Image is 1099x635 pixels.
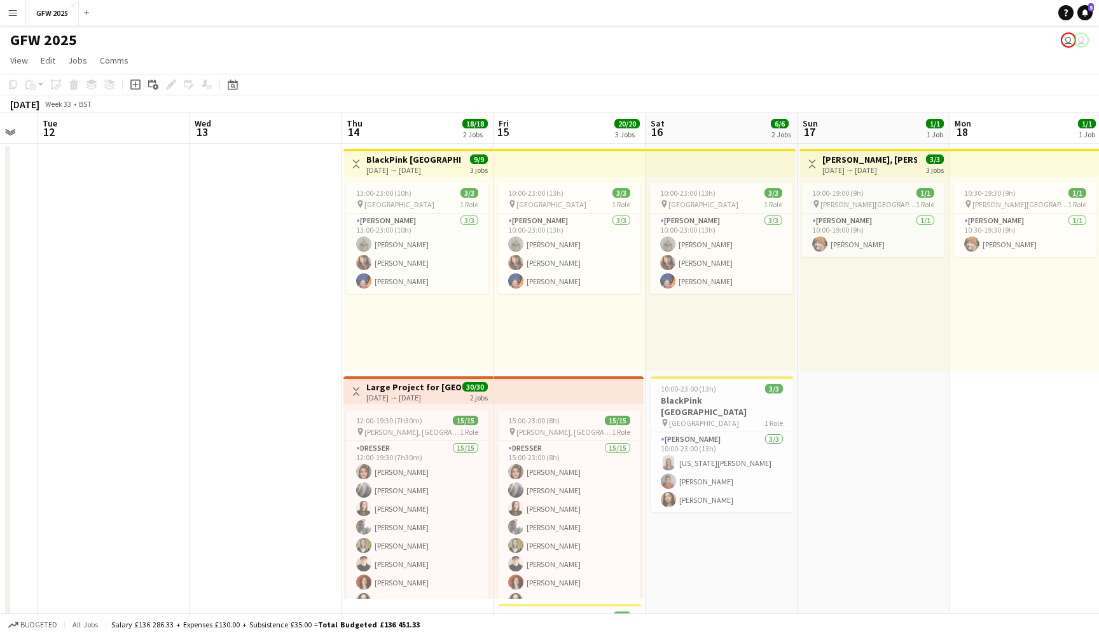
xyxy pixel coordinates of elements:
span: [GEOGRAPHIC_DATA] [364,200,434,209]
span: 1 Role [612,427,630,437]
h3: [PERSON_NAME], [PERSON_NAME] [822,154,917,165]
span: [GEOGRAPHIC_DATA] [668,200,738,209]
span: 16 [649,125,665,139]
button: Budgeted [6,618,59,632]
app-job-card: 10:00-23:00 (13h)3/3 [GEOGRAPHIC_DATA]1 Role[PERSON_NAME]3/310:00-23:00 (13h)[PERSON_NAME][PERSON... [650,183,792,294]
span: 14 [345,125,363,139]
div: 2 Jobs [771,130,791,139]
span: [PERSON_NAME][GEOGRAPHIC_DATA][PERSON_NAME] [972,200,1068,209]
app-card-role: [PERSON_NAME]1/110:30-19:30 (9h)[PERSON_NAME] [954,214,1096,257]
a: View [5,52,33,69]
div: [DATE] → [DATE] [366,393,461,402]
app-card-role: [PERSON_NAME]3/310:00-23:00 (13h)[PERSON_NAME][PERSON_NAME][PERSON_NAME] [498,214,640,294]
span: Budgeted [20,620,57,629]
span: 1/1 [1078,119,1096,128]
h3: Large Project for [GEOGRAPHIC_DATA], [PERSON_NAME], [GEOGRAPHIC_DATA] [366,381,461,393]
span: 20/20 [614,119,640,128]
span: 10:00-23:00 (13h) [508,188,563,198]
div: 3 jobs [926,164,944,175]
app-card-role: [PERSON_NAME]3/310:00-23:00 (13h)[PERSON_NAME][PERSON_NAME][PERSON_NAME] [650,214,792,294]
span: 3/3 [764,188,782,198]
span: 30/30 [462,382,488,392]
app-job-card: 10:30-19:30 (9h)1/1 [PERSON_NAME][GEOGRAPHIC_DATA][PERSON_NAME]1 Role[PERSON_NAME]1/110:30-19:30 ... [954,183,1096,257]
span: 17 [801,125,818,139]
h1: GFW 2025 [10,31,77,50]
div: [DATE] → [DATE] [822,165,917,175]
span: [PERSON_NAME][GEOGRAPHIC_DATA][PERSON_NAME] [820,200,916,209]
app-job-card: 10:00-23:00 (13h)3/3 [GEOGRAPHIC_DATA]1 Role[PERSON_NAME]3/310:00-23:00 (13h)[PERSON_NAME][PERSON... [498,183,640,294]
span: 10:00-23:00 (13h) [509,611,564,621]
button: GFW 2025 [26,1,79,25]
span: 3/3 [460,188,478,198]
div: Salary £136 286.33 + Expenses £130.00 + Subsistence £35.00 = [111,620,420,629]
span: [PERSON_NAME], [GEOGRAPHIC_DATA] [516,427,612,437]
span: 3/3 [926,154,944,164]
span: 1 Role [764,418,783,428]
a: 5 [1077,5,1093,20]
span: 15/15 [605,416,630,425]
span: Mon [955,118,971,129]
div: 3 jobs [470,164,488,175]
span: 18 [953,125,971,139]
span: Total Budgeted £136 451.33 [318,620,420,629]
div: BST [79,99,92,109]
span: Wed [195,118,211,129]
span: [GEOGRAPHIC_DATA] [516,200,586,209]
span: [GEOGRAPHIC_DATA] [669,418,739,428]
span: 15/15 [453,416,478,425]
span: 10:00-23:00 (13h) [661,384,716,393]
span: 3/3 [612,188,630,198]
app-job-card: 12:00-19:30 (7h30m)15/15 [PERSON_NAME], [GEOGRAPHIC_DATA]1 RoleDresser15/1512:00-19:30 (7h30m)[PE... [346,411,488,599]
a: Edit [36,52,60,69]
span: 13 [193,125,211,139]
span: 1 Role [460,200,478,209]
div: 2 Jobs [463,130,487,139]
span: Edit [41,55,55,66]
span: Fri [499,118,509,129]
span: 15:00-23:00 (8h) [508,416,560,425]
div: [DATE] → [DATE] [366,165,461,175]
span: 18/18 [462,119,488,128]
span: 5 [1088,3,1094,11]
span: 10:30-19:30 (9h) [964,188,1016,198]
span: 9/9 [470,154,488,164]
app-job-card: 15:00-23:00 (8h)15/15 [PERSON_NAME], [GEOGRAPHIC_DATA]1 RoleDresser15/1515:00-23:00 (8h)[PERSON_N... [498,411,640,599]
span: Tue [43,118,57,129]
div: [DATE] [10,98,39,111]
span: 1/1 [926,119,944,128]
div: 1 Job [1079,130,1095,139]
app-job-card: 10:00-19:00 (9h)1/1 [PERSON_NAME][GEOGRAPHIC_DATA][PERSON_NAME]1 Role[PERSON_NAME]1/110:00-19:00 ... [802,183,944,257]
span: Jobs [68,55,87,66]
span: Sun [803,118,818,129]
span: 10:00-23:00 (13h) [660,188,715,198]
span: 15 [497,125,509,139]
span: 1 Role [612,200,630,209]
div: 2 jobs [470,392,488,402]
a: Jobs [63,52,92,69]
span: Thu [347,118,363,129]
span: [PERSON_NAME], [GEOGRAPHIC_DATA] [364,427,460,437]
span: 1 Role [764,200,782,209]
span: Sat [651,118,665,129]
span: Comms [100,55,128,66]
span: 10:00-19:00 (9h) [812,188,864,198]
app-job-card: 13:00-23:00 (10h)3/3 [GEOGRAPHIC_DATA]1 Role[PERSON_NAME]3/313:00-23:00 (10h)[PERSON_NAME][PERSON... [346,183,488,294]
app-user-avatar: Mike Bolton [1061,32,1076,48]
h3: BlackPink [GEOGRAPHIC_DATA] [366,154,461,165]
span: 13:00-23:00 (10h) [356,188,411,198]
h3: BlackPink [GEOGRAPHIC_DATA] [651,395,793,418]
span: View [10,55,28,66]
app-card-role: [PERSON_NAME]1/110:00-19:00 (9h)[PERSON_NAME] [802,214,944,257]
app-job-card: 10:00-23:00 (13h)3/3BlackPink [GEOGRAPHIC_DATA] [GEOGRAPHIC_DATA]1 Role[PERSON_NAME]3/310:00-23:0... [651,376,793,512]
span: 1/1 [916,188,934,198]
a: Comms [95,52,134,69]
span: 2/2 [613,611,631,621]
